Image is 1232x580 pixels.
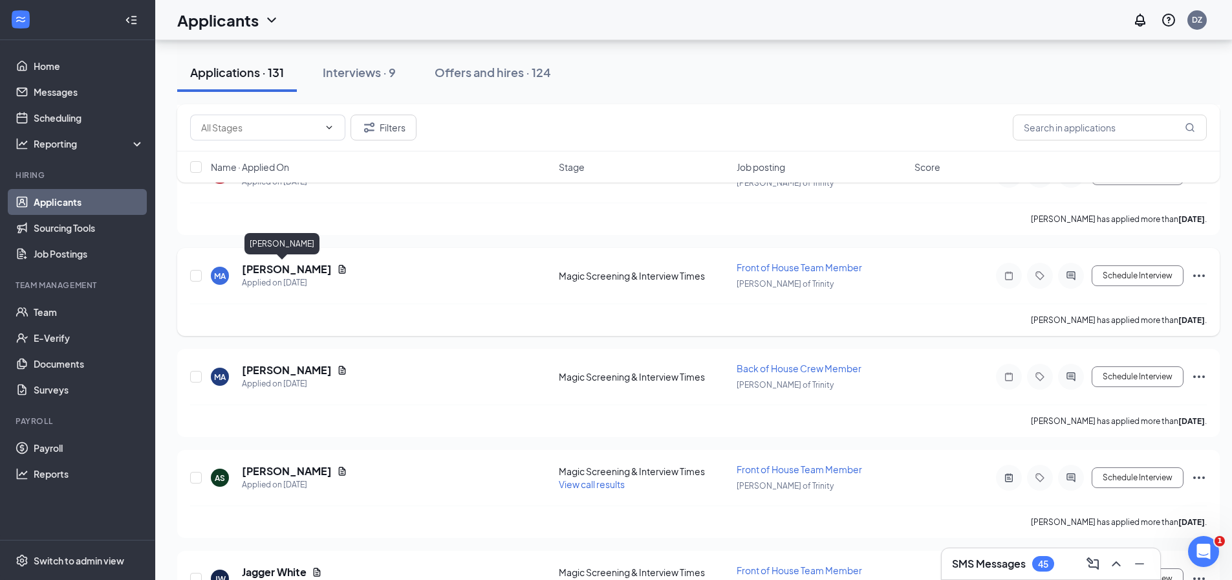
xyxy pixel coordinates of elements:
input: All Stages [201,120,319,135]
span: Front of House Team Member [737,564,862,576]
svg: Filter [362,120,377,135]
span: Name · Applied On [211,161,289,173]
svg: Document [337,365,347,375]
a: Job Postings [34,241,144,267]
button: Filter Filters [351,115,416,140]
svg: Collapse [125,14,138,27]
div: [PERSON_NAME] [244,233,319,254]
span: Front of House Team Member [737,262,862,273]
div: 45 [1038,559,1048,570]
div: MA [214,372,226,383]
a: Documents [34,351,144,377]
a: Surveys [34,377,144,403]
span: [PERSON_NAME] of Trinity [737,481,834,491]
a: Payroll [34,435,144,461]
div: Applied on [DATE] [242,377,347,390]
span: 1 [1215,536,1225,546]
div: Magic Screening & Interview Times [559,269,729,282]
svg: Ellipses [1191,369,1207,385]
div: Magic Screening & Interview Times [559,566,729,579]
div: Payroll [16,416,142,427]
span: [PERSON_NAME] of Trinity [737,279,834,289]
svg: MagnifyingGlass [1185,122,1195,133]
a: Scheduling [34,105,144,131]
b: [DATE] [1178,315,1205,325]
div: Applied on [DATE] [242,478,347,491]
div: Magic Screening & Interview Times [559,370,729,383]
svg: QuestionInfo [1161,12,1176,28]
span: [PERSON_NAME] of Trinity [737,380,834,390]
svg: ChevronUp [1108,556,1124,572]
svg: Document [337,466,347,476]
button: ChevronUp [1106,553,1127,574]
h5: Jagger White [242,565,307,579]
div: DZ [1192,14,1202,25]
svg: ActiveChat [1063,372,1079,382]
a: Team [34,299,144,325]
iframe: Intercom live chat [1188,536,1219,567]
input: Search in applications [1013,115,1207,140]
div: Interviews · 9 [323,64,396,80]
span: Front of House Team Member [737,463,862,475]
button: ComposeMessage [1083,553,1103,574]
a: Reports [34,461,144,487]
svg: Note [1001,372,1017,382]
div: Magic Screening & Interview Times [559,465,729,478]
span: Job posting [737,161,785,173]
svg: Analysis [16,137,28,150]
svg: ComposeMessage [1085,556,1101,572]
svg: Document [337,264,347,274]
p: [PERSON_NAME] has applied more than . [1031,315,1207,326]
a: Sourcing Tools [34,215,144,241]
span: View call results [559,478,625,490]
div: Team Management [16,280,142,291]
h5: [PERSON_NAME] [242,464,332,478]
svg: Document [312,567,322,577]
button: Schedule Interview [1092,366,1183,387]
div: Offers and hires · 124 [435,64,551,80]
a: E-Verify [34,325,144,351]
span: Score [914,161,940,173]
h1: Applicants [177,9,259,31]
svg: Minimize [1132,556,1147,572]
a: Messages [34,79,144,105]
div: MA [214,271,226,282]
button: Schedule Interview [1092,467,1183,488]
svg: ActiveChat [1063,473,1079,483]
div: Reporting [34,137,145,150]
div: Switch to admin view [34,554,124,567]
p: [PERSON_NAME] has applied more than . [1031,416,1207,427]
svg: WorkstreamLogo [14,13,27,26]
button: Schedule Interview [1092,265,1183,286]
svg: Note [1001,271,1017,281]
p: [PERSON_NAME] has applied more than . [1031,214,1207,225]
div: Applied on [DATE] [242,276,347,289]
a: Applicants [34,189,144,215]
div: Applications · 131 [190,64,284,80]
h5: [PERSON_NAME] [242,363,332,377]
svg: ActiveChat [1063,271,1079,281]
span: Back of House Crew Member [737,362,861,374]
span: Stage [559,161,585,173]
svg: Settings [16,554,28,567]
button: Minimize [1129,553,1150,574]
svg: ChevronDown [264,12,279,28]
a: Home [34,53,144,79]
div: Hiring [16,170,142,181]
h5: [PERSON_NAME] [242,262,332,276]
svg: Ellipses [1191,470,1207,485]
b: [DATE] [1178,517,1205,527]
svg: ChevronDown [324,122,334,133]
svg: Tag [1032,473,1048,483]
div: AS [215,473,225,484]
svg: ActiveNote [1001,473,1017,483]
b: [DATE] [1178,214,1205,224]
p: [PERSON_NAME] has applied more than . [1031,517,1207,528]
b: [DATE] [1178,416,1205,426]
svg: Tag [1032,271,1048,281]
svg: Notifications [1132,12,1148,28]
svg: Tag [1032,372,1048,382]
svg: Ellipses [1191,268,1207,284]
h3: SMS Messages [952,557,1026,571]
